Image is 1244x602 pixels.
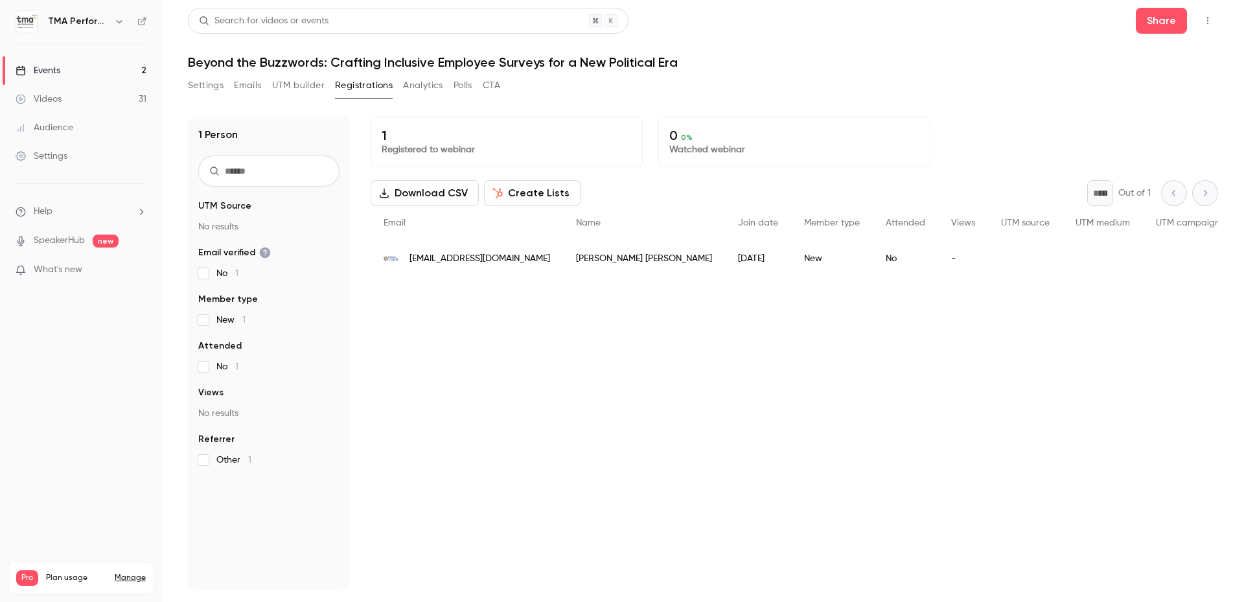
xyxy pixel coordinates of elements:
[242,316,246,325] span: 1
[198,340,242,353] span: Attended
[16,121,73,134] div: Audience
[216,314,246,327] span: New
[198,200,340,467] section: facet-groups
[738,218,778,227] span: Join date
[576,218,601,227] span: Name
[382,143,632,156] p: Registered to webinar
[484,180,581,206] button: Create Lists
[198,293,258,306] span: Member type
[804,218,860,227] span: Member type
[16,570,38,586] span: Pro
[951,218,975,227] span: Views
[198,246,271,259] span: Email verified
[873,240,938,277] div: No
[454,75,472,96] button: Polls
[198,407,340,420] p: No results
[16,205,146,218] li: help-dropdown-opener
[384,218,406,227] span: Email
[48,15,109,28] h6: TMA Performance (formerly DecisionWise)
[198,386,224,399] span: Views
[725,240,791,277] div: [DATE]
[216,360,238,373] span: No
[1001,218,1050,227] span: UTM source
[483,75,500,96] button: CTA
[198,220,340,233] p: No results
[34,205,52,218] span: Help
[16,64,60,77] div: Events
[198,433,235,446] span: Referrer
[938,240,988,277] div: -
[791,240,873,277] div: New
[371,180,479,206] button: Download CSV
[248,456,251,465] span: 1
[409,252,550,266] span: [EMAIL_ADDRESS][DOMAIN_NAME]
[115,573,146,583] a: Manage
[669,128,919,143] p: 0
[16,93,62,106] div: Videos
[382,128,632,143] p: 1
[16,150,67,163] div: Settings
[384,251,399,266] img: penncolor.com
[199,14,328,28] div: Search for videos or events
[46,573,107,583] span: Plan usage
[1076,218,1130,227] span: UTM medium
[403,75,443,96] button: Analytics
[198,127,238,143] h1: 1 Person
[131,264,146,276] iframe: Noticeable Trigger
[234,75,261,96] button: Emails
[886,218,925,227] span: Attended
[335,75,393,96] button: Registrations
[235,362,238,371] span: 1
[198,200,251,213] span: UTM Source
[1156,218,1220,227] span: UTM campaign
[216,267,238,280] span: No
[216,454,251,467] span: Other
[563,240,725,277] div: [PERSON_NAME] [PERSON_NAME]
[669,143,919,156] p: Watched webinar
[272,75,325,96] button: UTM builder
[1118,187,1151,200] p: Out of 1
[16,11,37,32] img: TMA Performance (formerly DecisionWise)
[235,269,238,278] span: 1
[34,263,82,277] span: What's new
[188,54,1218,70] h1: Beyond the Buzzwords: Crafting Inclusive Employee Surveys for a New Political Era
[93,235,119,248] span: new
[1136,8,1187,34] button: Share
[681,133,693,142] span: 0 %
[34,234,85,248] a: SpeakerHub
[188,75,224,96] button: Settings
